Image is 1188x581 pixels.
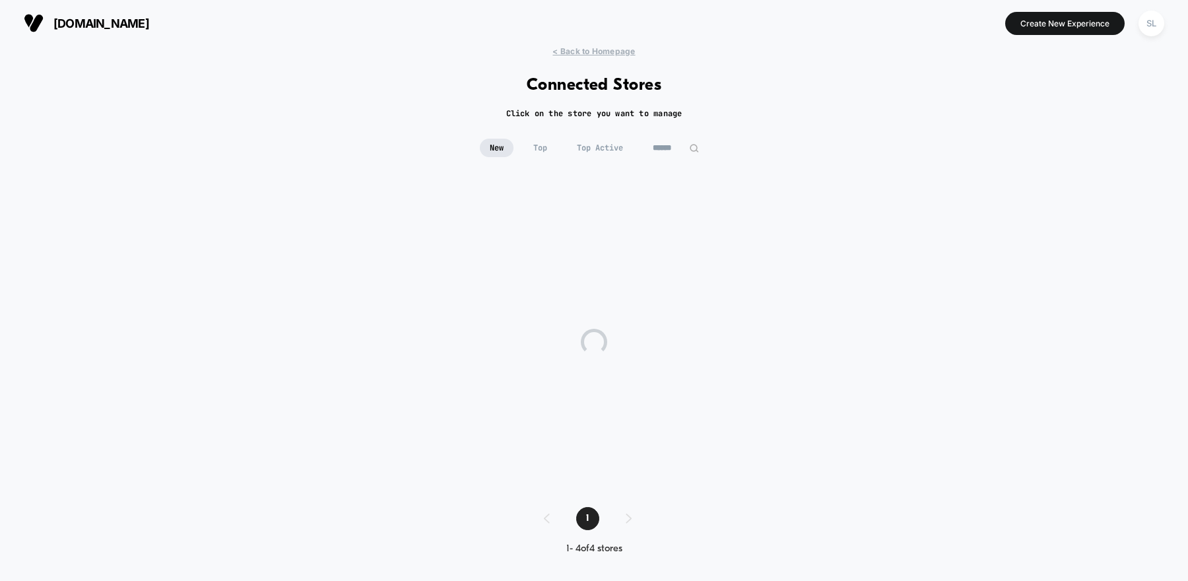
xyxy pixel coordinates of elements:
[1135,10,1168,37] button: SL
[506,108,682,119] h2: Click on the store you want to manage
[689,143,699,153] img: edit
[53,17,149,30] span: [DOMAIN_NAME]
[20,13,153,34] button: [DOMAIN_NAME]
[480,139,513,157] span: New
[1138,11,1164,36] div: SL
[527,76,662,95] h1: Connected Stores
[552,46,635,56] span: < Back to Homepage
[567,139,633,157] span: Top Active
[1005,12,1125,35] button: Create New Experience
[523,139,557,157] span: Top
[24,13,44,33] img: Visually logo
